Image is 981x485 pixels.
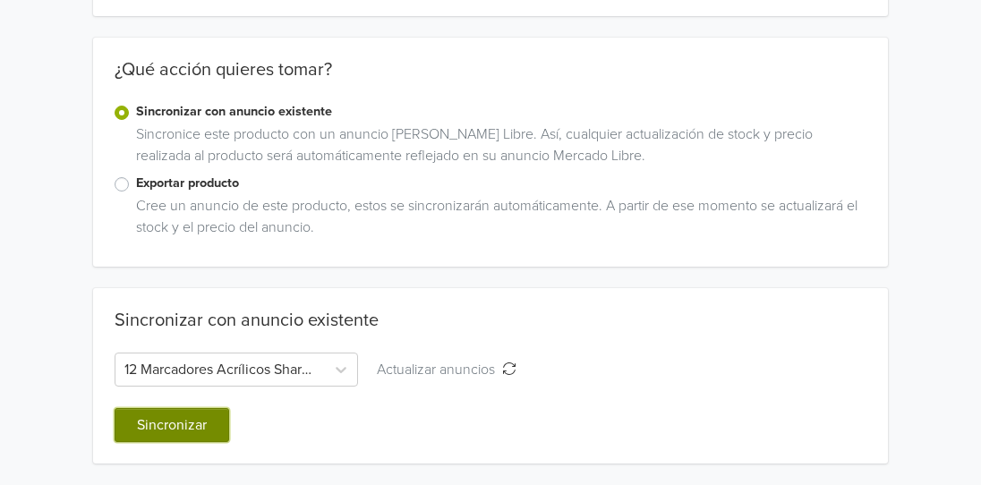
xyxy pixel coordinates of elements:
div: ¿Qué acción quieres tomar? [93,59,888,102]
button: Actualizar anuncios [365,353,528,387]
div: Sincronice este producto con un anuncio [PERSON_NAME] Libre. Así, cualquier actualización de stoc... [129,123,866,174]
label: Exportar producto [136,174,866,193]
label: Sincronizar con anuncio existente [136,102,866,122]
div: Cree un anuncio de este producto, estos se sincronizarán automáticamente. A partir de ese momento... [129,195,866,245]
span: Actualizar anuncios [377,361,502,379]
button: Sincronizar [115,408,229,442]
div: Sincronizar con anuncio existente [115,310,379,331]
